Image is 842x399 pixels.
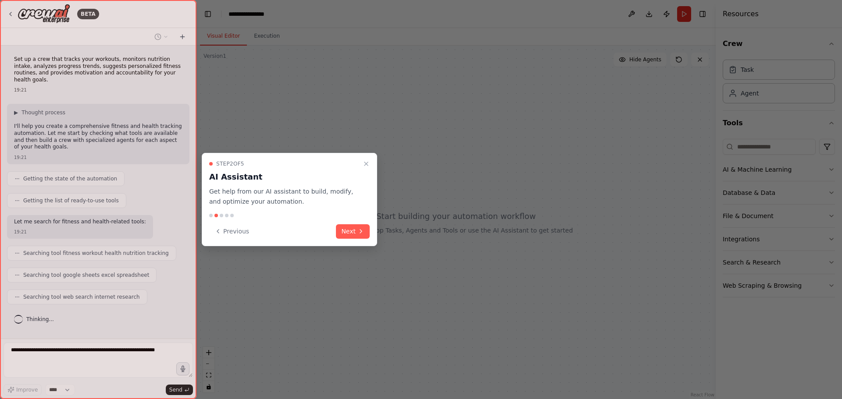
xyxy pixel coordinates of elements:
[361,159,371,169] button: Close walkthrough
[209,171,359,183] h3: AI Assistant
[209,187,359,207] p: Get help from our AI assistant to build, modify, and optimize your automation.
[216,160,244,167] span: Step 2 of 5
[209,224,254,239] button: Previous
[202,8,214,20] button: Hide left sidebar
[336,224,370,239] button: Next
